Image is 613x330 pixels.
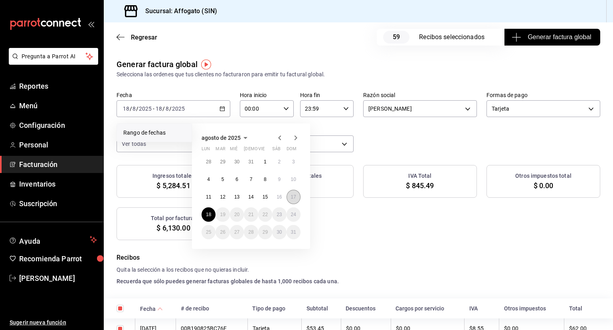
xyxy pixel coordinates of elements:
[244,146,291,155] abbr: jueves
[117,34,157,41] button: Regresar
[258,190,272,204] button: 15 de agosto de 2025
[291,212,296,217] abbr: 24 de agosto de 2025
[19,81,97,91] span: Reportes
[220,159,225,165] abbr: 29 de julio de 2025
[216,146,225,155] abbr: martes
[248,159,253,165] abbr: 31 de julio de 2025
[169,105,172,112] span: /
[264,177,267,182] abbr: 8 de agosto de 2025
[152,172,194,180] h3: Ingresos totales
[19,120,97,131] span: Configuración
[130,105,132,112] span: /
[230,155,244,169] button: 30 de julio de 2025
[383,31,409,44] span: 59
[176,298,247,318] th: # de recibo
[234,229,239,235] abbr: 27 de agosto de 2025
[272,207,286,222] button: 23 de agosto de 2025
[287,146,297,155] abbr: domingo
[153,105,154,112] span: -
[156,180,190,191] span: $ 5,284.51
[201,60,211,70] img: Tooltip marker
[117,277,600,286] h4: Recuerda que sólo puedes generar facturas globales de hasta 1,000 recibos cada una.
[363,100,477,117] div: [PERSON_NAME]
[278,159,281,165] abbr: 2 de agosto de 2025
[117,266,600,274] h4: Quita la selección a los recibos que no quieras incluir.
[564,298,613,318] th: Total
[406,180,434,191] span: $ 845.49
[172,105,185,112] input: ----
[19,235,87,245] span: Ayuda
[287,207,301,222] button: 24 de agosto de 2025
[220,229,225,235] abbr: 26 de agosto de 2025
[287,172,301,187] button: 10 de agosto de 2025
[117,58,198,70] div: Generar factura global
[272,190,286,204] button: 16 de agosto de 2025
[131,34,157,41] span: Regresar
[272,146,281,155] abbr: sábado
[19,179,97,189] span: Inventarios
[263,229,268,235] abbr: 29 de agosto de 2025
[465,298,499,318] th: IVA
[234,194,239,200] abbr: 13 de agosto de 2025
[291,194,296,200] abbr: 17 de agosto de 2025
[19,198,97,209] span: Suscripción
[258,225,272,239] button: 29 de agosto de 2025
[258,207,272,222] button: 22 de agosto de 2025
[19,139,97,150] span: Personal
[202,225,216,239] button: 25 de agosto de 2025
[220,212,225,217] abbr: 19 de agosto de 2025
[240,92,294,98] label: Hora inicio
[122,140,146,148] span: Ver todas
[278,177,281,182] abbr: 9 de agosto de 2025
[202,172,216,187] button: 4 de agosto de 2025
[263,194,268,200] abbr: 15 de agosto de 2025
[244,207,258,222] button: 21 de agosto de 2025
[10,318,97,327] span: Sugerir nueva función
[155,105,162,112] input: --
[515,172,571,180] h3: Otros impuestos total
[287,190,301,204] button: 17 de agosto de 2025
[230,146,237,155] abbr: miércoles
[277,212,282,217] abbr: 23 de agosto de 2025
[139,6,217,16] h3: Sucursal: Affogato (SIN)
[216,155,229,169] button: 29 de julio de 2025
[277,229,282,235] abbr: 30 de agosto de 2025
[202,190,216,204] button: 11 de agosto de 2025
[292,159,295,165] abbr: 3 de agosto de 2025
[206,229,211,235] abbr: 25 de agosto de 2025
[263,212,268,217] abbr: 22 de agosto de 2025
[272,155,286,169] button: 2 de agosto de 2025
[486,100,600,117] div: Tarjeta
[88,21,94,27] button: open_drawer_menu
[272,225,286,239] button: 30 de agosto de 2025
[250,177,253,182] abbr: 7 de agosto de 2025
[287,155,301,169] button: 3 de agosto de 2025
[207,177,210,182] abbr: 4 de agosto de 2025
[230,225,244,239] button: 27 de agosto de 2025
[123,105,130,112] input: --
[504,29,600,46] button: Generar factura global
[220,194,225,200] abbr: 12 de agosto de 2025
[244,225,258,239] button: 28 de agosto de 2025
[408,172,431,180] h3: IVA Total
[216,207,229,222] button: 19 de agosto de 2025
[19,253,97,264] span: Recomienda Parrot
[258,155,272,169] button: 1 de agosto de 2025
[230,190,244,204] button: 13 de agosto de 2025
[162,105,165,112] span: /
[244,190,258,204] button: 14 de agosto de 2025
[202,133,250,143] button: agosto de 2025
[534,180,554,191] span: $ 0.00
[19,273,97,284] span: [PERSON_NAME]
[216,172,229,187] button: 5 de agosto de 2025
[258,172,272,187] button: 8 de agosto de 2025
[216,225,229,239] button: 26 de agosto de 2025
[302,298,341,318] th: Subtotal
[391,298,465,318] th: Cargos por servicio
[513,32,591,42] span: Generar factura global
[117,70,600,79] div: Selecciona las ordenes que tus clientes no facturaron para emitir tu factural global.
[202,207,216,222] button: 18 de agosto de 2025
[235,177,238,182] abbr: 6 de agosto de 2025
[22,52,86,61] span: Pregunta a Parrot AI
[264,159,267,165] abbr: 1 de agosto de 2025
